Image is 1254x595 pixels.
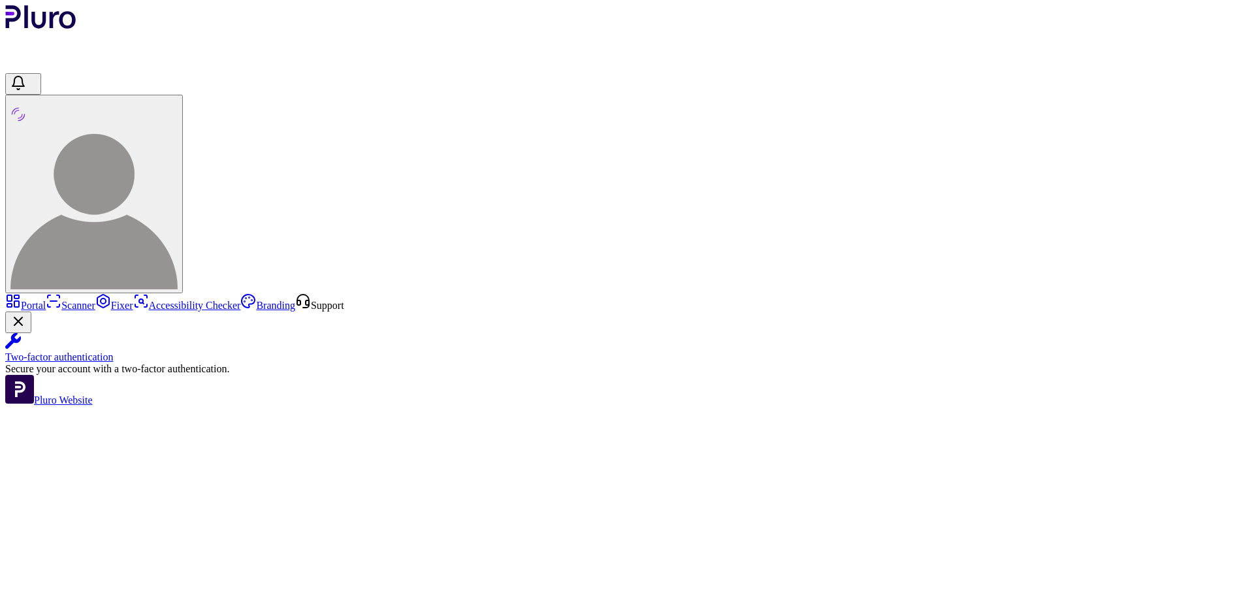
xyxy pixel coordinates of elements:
[5,95,183,293] button: פרקין עדי
[5,293,1249,406] aside: Sidebar menu
[10,122,178,289] img: פרקין עדי
[5,73,41,95] button: Open notifications, you have 390 new notifications
[133,300,241,311] a: Accessibility Checker
[5,351,1249,363] div: Two-factor authentication
[5,20,76,31] a: Logo
[5,333,1249,363] a: Two-factor authentication
[95,300,133,311] a: Fixer
[5,312,31,333] button: Close Two-factor authentication notification
[5,394,93,406] a: Open Pluro Website
[46,300,95,311] a: Scanner
[295,300,344,311] a: Open Support screen
[5,300,46,311] a: Portal
[5,363,1249,375] div: Secure your account with a two-factor authentication.
[240,300,295,311] a: Branding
